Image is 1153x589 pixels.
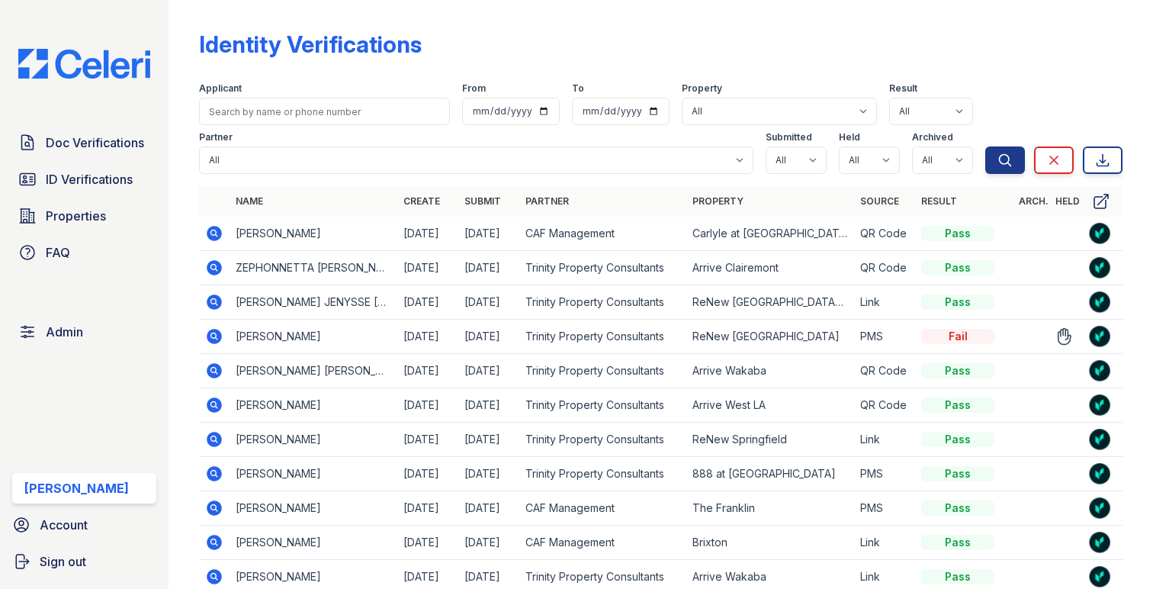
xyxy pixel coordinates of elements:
td: [DATE] [397,285,458,320]
a: Arch. [1019,195,1049,207]
td: [PERSON_NAME] [230,423,397,457]
td: Trinity Property Consultants [519,388,687,423]
a: FAQ [12,237,156,268]
div: Pass [921,226,994,241]
td: Trinity Property Consultants [519,354,687,388]
a: Sign out [6,546,162,577]
div: Pass [921,569,994,584]
img: veriff_icon-a8db88843dc71b703a3f0639e180f75028b2772646d23647cc7fba97086f41ca.png [1089,497,1110,519]
label: Held [839,131,860,143]
label: Partner [199,131,233,143]
label: Property [682,82,722,95]
td: ReNew [GEOGRAPHIC_DATA] [686,320,854,354]
span: Doc Verifications [46,134,144,152]
td: [DATE] [458,491,519,526]
span: Sign out [40,552,86,571]
td: [DATE] [397,526,458,560]
td: QR Code [854,251,915,285]
input: Search by name or phone number [199,98,450,125]
a: Submit [464,195,501,207]
img: veriff_icon-a8db88843dc71b703a3f0639e180f75028b2772646d23647cc7fba97086f41ca.png [1089,566,1110,587]
td: [PERSON_NAME] [230,491,397,526]
img: veriff_icon-a8db88843dc71b703a3f0639e180f75028b2772646d23647cc7fba97086f41ca.png [1089,394,1110,416]
span: FAQ [46,243,70,262]
img: veriff_icon-a8db88843dc71b703a3f0639e180f75028b2772646d23647cc7fba97086f41ca.png [1089,326,1110,347]
td: PMS [854,320,915,354]
td: ReNew Springfield [686,423,854,457]
div: Pass [921,260,994,275]
img: veriff_icon-a8db88843dc71b703a3f0639e180f75028b2772646d23647cc7fba97086f41ca.png [1089,223,1110,244]
img: veriff_icon-a8db88843dc71b703a3f0639e180f75028b2772646d23647cc7fba97086f41ca.png [1089,291,1110,313]
a: Partner [525,195,569,207]
a: Doc Verifications [12,127,156,158]
img: veriff_icon-a8db88843dc71b703a3f0639e180f75028b2772646d23647cc7fba97086f41ca.png [1089,532,1110,553]
div: Pass [921,535,994,550]
td: Link [854,285,915,320]
td: [DATE] [458,251,519,285]
label: Submitted [766,131,812,143]
td: Arrive Wakaba [686,354,854,388]
div: Identity Verifications [199,31,422,58]
td: [PERSON_NAME] [230,217,397,251]
img: veriff_icon-a8db88843dc71b703a3f0639e180f75028b2772646d23647cc7fba97086f41ca.png [1089,257,1110,278]
td: ReNew [GEOGRAPHIC_DATA] Apartment Collection [686,285,854,320]
img: veriff_icon-a8db88843dc71b703a3f0639e180f75028b2772646d23647cc7fba97086f41ca.png [1089,360,1110,381]
td: Arrive West LA [686,388,854,423]
td: CAF Management [519,217,687,251]
td: Carlyle at [GEOGRAPHIC_DATA] [686,217,854,251]
img: veriff_icon-a8db88843dc71b703a3f0639e180f75028b2772646d23647cc7fba97086f41ca.png [1089,463,1110,484]
td: [DATE] [397,320,458,354]
td: [DATE] [458,285,519,320]
td: QR Code [854,388,915,423]
td: [PERSON_NAME] [230,388,397,423]
span: ID Verifications [46,170,133,188]
a: ID Verifications [12,164,156,195]
div: Fail [921,329,994,344]
div: Pass [921,500,994,516]
td: [DATE] [458,354,519,388]
td: The Franklin [686,491,854,526]
td: [DATE] [397,354,458,388]
td: Trinity Property Consultants [519,320,687,354]
div: Pass [921,363,994,378]
a: Result [921,195,957,207]
div: Pass [921,432,994,447]
label: Applicant [199,82,242,95]
td: PMS [854,457,915,491]
td: [DATE] [397,423,458,457]
a: Source [860,195,899,207]
td: [DATE] [458,217,519,251]
td: Trinity Property Consultants [519,423,687,457]
label: To [572,82,584,95]
td: [PERSON_NAME] JENYSSE [PERSON_NAME] [230,285,397,320]
td: Link [854,423,915,457]
td: [DATE] [397,457,458,491]
td: [DATE] [458,423,519,457]
a: Account [6,510,162,540]
td: Brixton [686,526,854,560]
div: Pass [921,466,994,481]
label: From [462,82,486,95]
span: Account [40,516,88,534]
a: Properties [12,201,156,231]
label: Archived [912,131,953,143]
td: Trinity Property Consultants [519,457,687,491]
td: [DATE] [458,320,519,354]
td: PMS [854,491,915,526]
td: Link [854,526,915,560]
td: [DATE] [397,217,458,251]
a: Held [1055,195,1080,207]
a: Property [692,195,744,207]
td: 888 at [GEOGRAPHIC_DATA] [686,457,854,491]
td: [DATE] [397,491,458,526]
span: Admin [46,323,83,341]
td: [DATE] [458,526,519,560]
div: Pass [921,294,994,310]
td: [PERSON_NAME] [PERSON_NAME] [230,354,397,388]
td: ZEPHONNETTA [PERSON_NAME] [230,251,397,285]
label: Result [889,82,917,95]
td: Trinity Property Consultants [519,285,687,320]
span: Properties [46,207,106,225]
div: Pass [921,397,994,413]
